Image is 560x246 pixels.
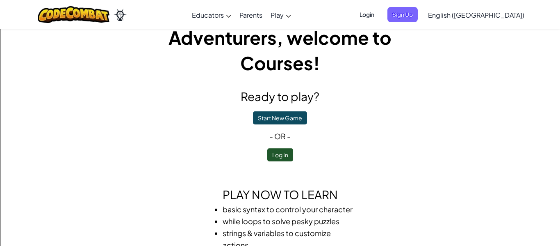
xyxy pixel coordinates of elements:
div: Rename [3,48,557,55]
img: CodeCombat logo [38,6,109,23]
div: Move To ... [3,18,557,25]
a: Play [266,4,295,26]
a: Parents [235,4,266,26]
div: Sign out [3,40,557,48]
a: English ([GEOGRAPHIC_DATA]) [424,4,528,26]
button: Sign Up [387,7,418,22]
span: English ([GEOGRAPHIC_DATA]) [428,11,524,19]
div: Sort A > Z [3,3,557,11]
div: Move To ... [3,55,557,62]
div: Sort New > Old [3,11,557,18]
button: Login [355,7,379,22]
a: Educators [188,4,235,26]
img: Ozaria [114,9,127,21]
div: Delete [3,25,557,33]
div: Options [3,33,557,40]
span: Play [271,11,284,19]
span: Educators [192,11,224,19]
